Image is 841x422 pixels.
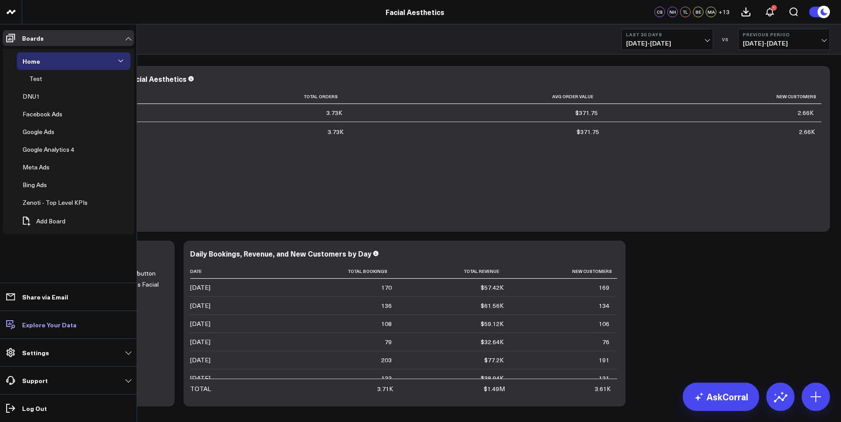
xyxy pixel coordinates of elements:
div: MA [706,7,716,17]
button: Add Board [17,211,70,231]
div: $61.56K [481,301,504,310]
span: [DATE] - [DATE] [743,40,825,47]
div: [DATE] [190,338,210,346]
a: Zenoti - Top Level KPIsOpen board menu [17,194,107,211]
button: Last 30 Days[DATE]-[DATE] [621,29,713,50]
div: [DATE] [190,319,210,328]
div: 169 [599,283,609,292]
div: TL [680,7,691,17]
a: Facebook AdsOpen board menu [17,105,81,123]
a: Log Out [3,400,134,416]
button: +13 [719,7,730,17]
div: 134 [599,301,609,310]
div: [DATE] [190,283,210,292]
div: 121 [599,374,609,383]
p: Log Out [22,405,47,412]
div: Bing Ads [20,180,49,190]
a: Google Analytics 4Open board menu [17,141,93,158]
a: Facial Aesthetics [386,7,444,17]
div: 136 [381,301,392,310]
th: Avg Order Value [350,89,606,104]
div: [DATE] [190,301,210,310]
p: Settings [22,349,49,356]
span: + 13 [719,9,730,15]
a: HomeOpen board menu [17,52,59,70]
a: TestOpen board menu [23,70,61,88]
b: Last 30 Days [626,32,708,37]
div: Meta Ads [20,162,52,173]
div: 2.66K [799,127,815,136]
div: [DATE] [190,374,210,383]
a: DNU1Open board menu [17,88,59,105]
div: 122 [381,374,392,383]
div: Google Analytics 4 [20,144,76,155]
b: Previous Period [743,32,825,37]
div: Daily Bookings, Revenue, and New Customers by Day [190,249,371,258]
p: Share via Email [22,293,68,300]
div: Facebook Ads [20,109,65,119]
div: $371.75 [575,108,598,117]
a: AskCorral [683,383,759,411]
a: Google AdsOpen board menu [17,123,73,141]
th: Date [190,264,279,279]
div: $38.94K [481,374,504,383]
th: New Customers [512,264,617,279]
div: CS [654,7,665,17]
div: 170 [381,283,392,292]
th: Total Orders [128,89,350,104]
div: VS [718,37,734,42]
div: BE [693,7,703,17]
div: [DATE] [190,356,210,364]
div: $1.49M [484,384,505,393]
div: Test [27,73,44,84]
div: $32.64K [481,338,504,346]
a: Bing AdsOpen board menu [17,176,66,194]
button: Previous Period[DATE]-[DATE] [738,29,830,50]
div: TOTAL [190,384,211,393]
div: $371.75 [577,127,599,136]
div: 2.66K [798,108,814,117]
p: Explore Your Data [22,321,76,328]
div: Google Ads [20,127,57,137]
div: 1 [771,5,777,11]
div: 3.73K [326,108,342,117]
th: Total Bookings [279,264,400,279]
th: New Customers [606,89,822,104]
div: 76 [602,338,609,346]
div: 3.71K [377,384,393,393]
div: 106 [599,319,609,328]
div: 108 [381,319,392,328]
th: Total Revenue [400,264,512,279]
span: [DATE] - [DATE] [626,40,708,47]
div: Zenoti - Top Level KPIs [20,197,90,208]
div: 3.61K [595,384,611,393]
div: Home [20,56,42,66]
div: 3.73K [328,127,344,136]
div: $57.42K [481,283,504,292]
a: Meta AdsOpen board menu [17,158,69,176]
div: 79 [385,338,392,346]
div: 203 [381,356,392,364]
p: Support [22,377,48,384]
div: $59.12K [481,319,504,328]
div: 191 [599,356,609,364]
span: Add Board [36,218,65,225]
div: NH [667,7,678,17]
div: DNU1 [20,91,42,102]
p: Boards [22,35,44,42]
div: $77.2K [484,356,504,364]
